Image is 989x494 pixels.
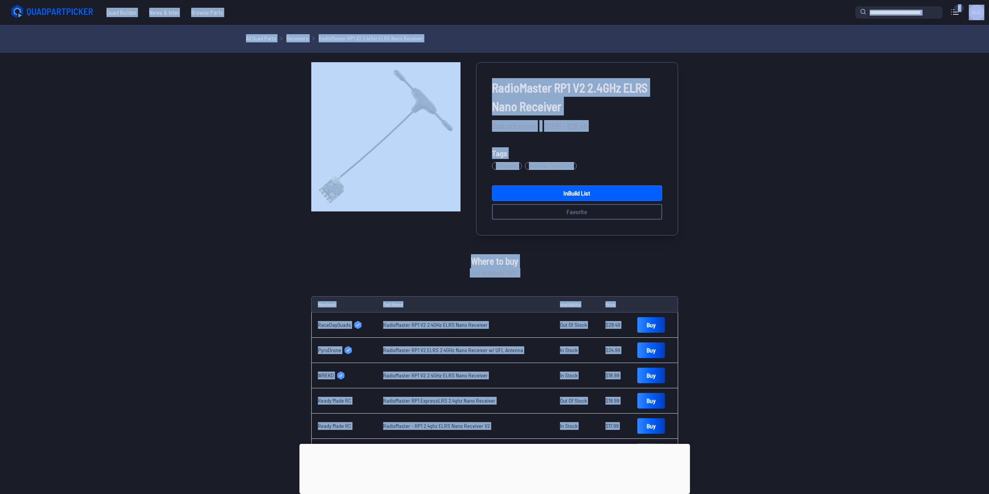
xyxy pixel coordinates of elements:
[383,397,495,404] a: RadioMaster RP1 ExpressLRS 2.4ghz Nano Receiver
[554,439,599,464] td: In Stock
[554,388,599,414] td: Out Of Stock
[492,162,522,170] span: Receivers
[554,312,599,338] td: Out Of Stock
[554,338,599,363] td: In Stock
[311,62,460,211] img: image
[539,120,541,132] span: ·
[318,346,371,354] a: PyroDrone
[185,5,229,20] a: Browse Parts
[637,393,665,408] a: Buy
[599,388,631,414] td: $18.99
[554,363,599,388] td: In Stock
[492,185,662,201] a: InBuild List
[492,204,662,220] button: Favorite
[969,5,984,20] img: User
[383,321,488,328] a: RadioMaster RP1 V2 2.4GHz ELRS Nano Receiver
[544,120,587,132] span: $17.99 - $28.49
[311,296,377,312] td: Merchant
[637,342,665,358] a: Buy
[525,159,580,173] a: Receiver Type:ELRS
[286,34,309,42] a: Receivers
[383,422,490,429] a: RadioMaster - RP1 2.4ghz ELRS Nano Receiver V2
[318,422,351,430] span: Ready Made RC
[554,296,599,312] td: Availability
[470,268,519,278] span: Last updated: [DATE]
[954,4,964,12] div: 7
[599,363,631,388] td: $18.99
[318,397,371,405] a: Ready Made RC
[492,120,536,132] span: Sold at 5 stores
[599,312,631,338] td: $28.49
[599,439,631,464] td: $18.99
[319,34,423,42] a: RadioMaster RP1 V2 2.4GHz ELRS Nano Receiver
[318,372,371,379] a: WREKD
[318,422,371,430] a: Ready Made RC
[525,162,577,170] span: Receiver Type : ELRS
[492,159,525,173] a: Receivers
[318,321,371,329] a: RaceDayQuads
[599,338,631,363] td: $24.99
[318,397,351,405] span: Ready Made RC
[383,347,523,353] a: RadioMaster RP1 V2 ELRS 2.4GHz Nano Receiver w/ UFL Antenna
[143,5,185,20] a: News & Intel
[318,321,351,329] span: RaceDayQuads
[637,317,665,333] a: Buy
[471,254,518,268] span: Where to buy
[637,368,665,383] a: Buy
[246,34,276,42] a: All Quad Parts
[318,372,334,379] span: WREKD
[637,418,665,434] a: Buy
[299,444,690,492] iframe: Advertisement
[383,372,488,379] a: RadioMaster RP1 V2 2.4GHz ELRS Nano Receiver
[554,414,599,439] td: In Stock
[100,5,143,20] a: Quad Builder
[637,443,665,459] a: Buy
[492,148,507,158] span: Tags
[318,346,341,354] span: PyroDrone
[377,296,554,312] td: Part Name
[599,296,631,312] td: Price
[599,414,631,439] td: $17.99
[492,78,662,115] span: RadioMaster RP1 V2 2.4GHz ELRS Nano Receiver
